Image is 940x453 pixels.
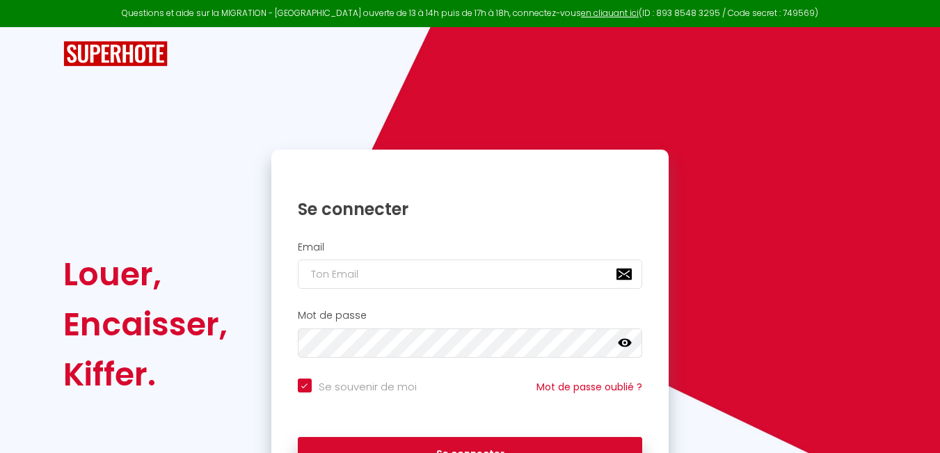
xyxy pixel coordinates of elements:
a: Mot de passe oublié ? [536,380,642,394]
div: Kiffer. [63,349,228,399]
img: SuperHote logo [63,41,168,67]
div: Encaisser, [63,299,228,349]
h2: Mot de passe [298,310,643,321]
h2: Email [298,241,643,253]
a: en cliquant ici [581,7,639,19]
div: Louer, [63,249,228,299]
input: Ton Email [298,260,643,289]
h1: Se connecter [298,198,643,220]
